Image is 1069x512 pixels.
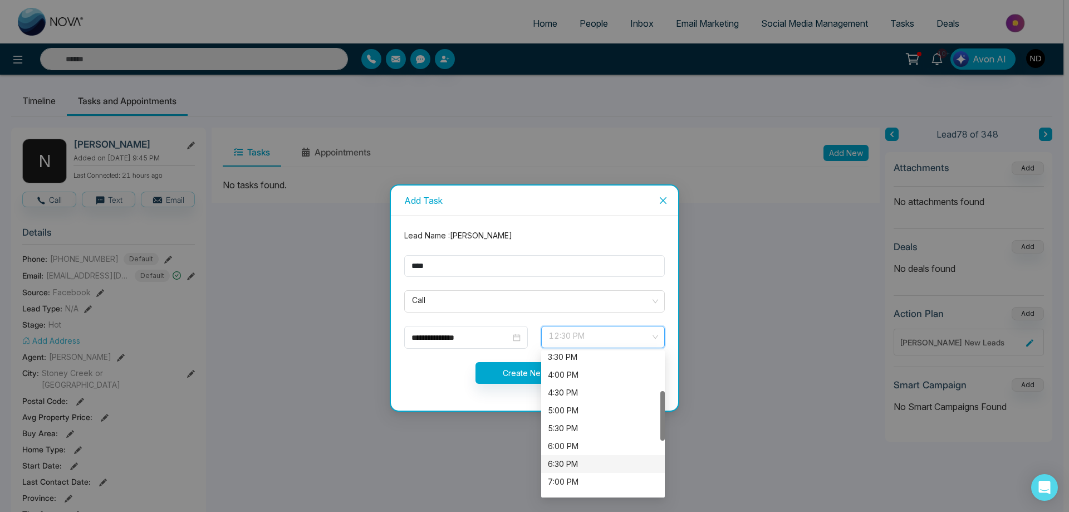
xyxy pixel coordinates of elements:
div: 6:00 PM [541,437,665,455]
div: 7:30 PM [541,491,665,509]
div: 4:00 PM [541,366,665,384]
div: 7:00 PM [541,473,665,491]
div: 7:30 PM [548,494,658,506]
div: 4:00 PM [548,369,658,381]
span: 12:30 PM [549,328,657,347]
span: Call [412,292,657,311]
div: 6:00 PM [548,440,658,452]
div: 4:30 PM [541,384,665,402]
div: 3:30 PM [541,348,665,366]
div: Add Task [404,194,665,207]
div: 6:30 PM [541,455,665,473]
div: 3:30 PM [548,351,658,363]
div: 5:30 PM [541,420,665,437]
div: 4:30 PM [548,387,658,399]
button: Close [648,186,678,216]
div: 7:00 PM [548,476,658,488]
div: Open Intercom Messenger [1031,474,1058,501]
div: 5:30 PM [548,422,658,435]
div: Lead Name : [PERSON_NAME] [398,230,671,242]
div: 5:00 PM [541,402,665,420]
button: Create New Task [475,362,594,384]
span: close [659,196,668,205]
div: 5:00 PM [548,404,658,417]
div: 6:30 PM [548,458,658,470]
